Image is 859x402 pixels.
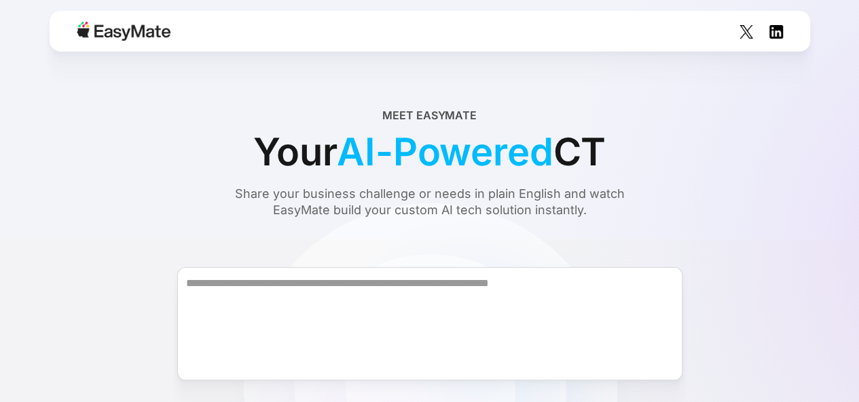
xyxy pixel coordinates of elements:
div: Your [253,123,606,180]
img: Easymate logo [77,22,170,41]
div: Meet EasyMate [382,107,477,123]
span: AI-Powered [337,123,553,180]
div: Share your business challenge or needs in plain English and watch EasyMate build your custom AI t... [209,186,651,218]
img: Social Icon [769,25,783,39]
span: CT [553,123,606,180]
img: Social Icon [739,25,753,39]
